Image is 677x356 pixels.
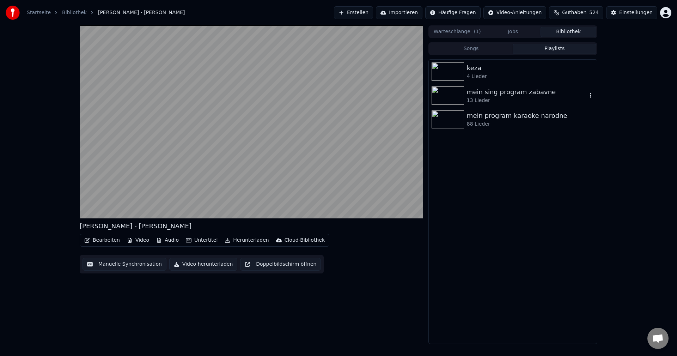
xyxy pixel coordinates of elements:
span: Guthaben [562,9,586,16]
button: Audio [153,235,182,245]
button: Playlists [513,44,596,54]
button: Video herunterladen [169,258,237,271]
div: 88 Lieder [467,121,594,128]
div: mein sing program zabavne [467,87,587,97]
div: Cloud-Bibliothek [285,237,325,244]
div: Einstellungen [619,9,653,16]
button: Herunterladen [222,235,272,245]
button: Häufige Fragen [425,6,481,19]
span: ( 1 ) [474,28,481,35]
button: Erstellen [334,6,373,19]
button: Manuelle Synchronisation [83,258,166,271]
img: youka [6,6,20,20]
a: Bibliothek [62,9,87,16]
button: Video-Anleitungen [483,6,547,19]
div: 13 Lieder [467,97,587,104]
button: Video [124,235,152,245]
span: 524 [589,9,599,16]
button: Doppelbildschirm öffnen [240,258,321,271]
a: Startseite [27,9,51,16]
div: mein program karaoke narodne [467,111,594,121]
nav: breadcrumb [27,9,185,16]
button: Songs [429,44,513,54]
span: [PERSON_NAME] - [PERSON_NAME] [98,9,185,16]
div: 4 Lieder [467,73,594,80]
button: Bearbeiten [81,235,123,245]
div: [PERSON_NAME] - [PERSON_NAME] [80,221,191,231]
button: Jobs [485,27,541,37]
button: Importieren [376,6,422,19]
div: keza [467,63,594,73]
button: Untertitel [183,235,220,245]
button: Guthaben524 [549,6,603,19]
button: Bibliothek [541,27,596,37]
button: Einstellungen [606,6,657,19]
a: Chat öffnen [647,328,669,349]
button: Warteschlange [429,27,485,37]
